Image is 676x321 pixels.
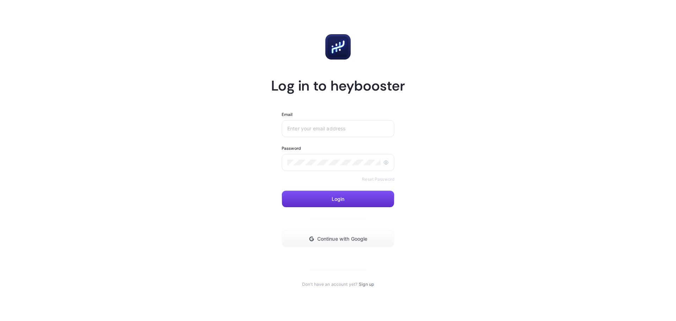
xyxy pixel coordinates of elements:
[282,112,293,117] label: Email
[359,282,374,287] a: Sign up
[317,236,368,242] span: Continue with Google
[282,230,394,247] button: Continue with Google
[302,282,357,287] span: Don't have an account yet?
[287,126,389,131] input: Enter your email address
[282,146,301,151] label: Password
[271,76,405,95] h1: Log in to heybooster
[282,191,394,208] button: Login
[332,196,345,202] span: Login
[362,177,394,182] a: Reset Password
